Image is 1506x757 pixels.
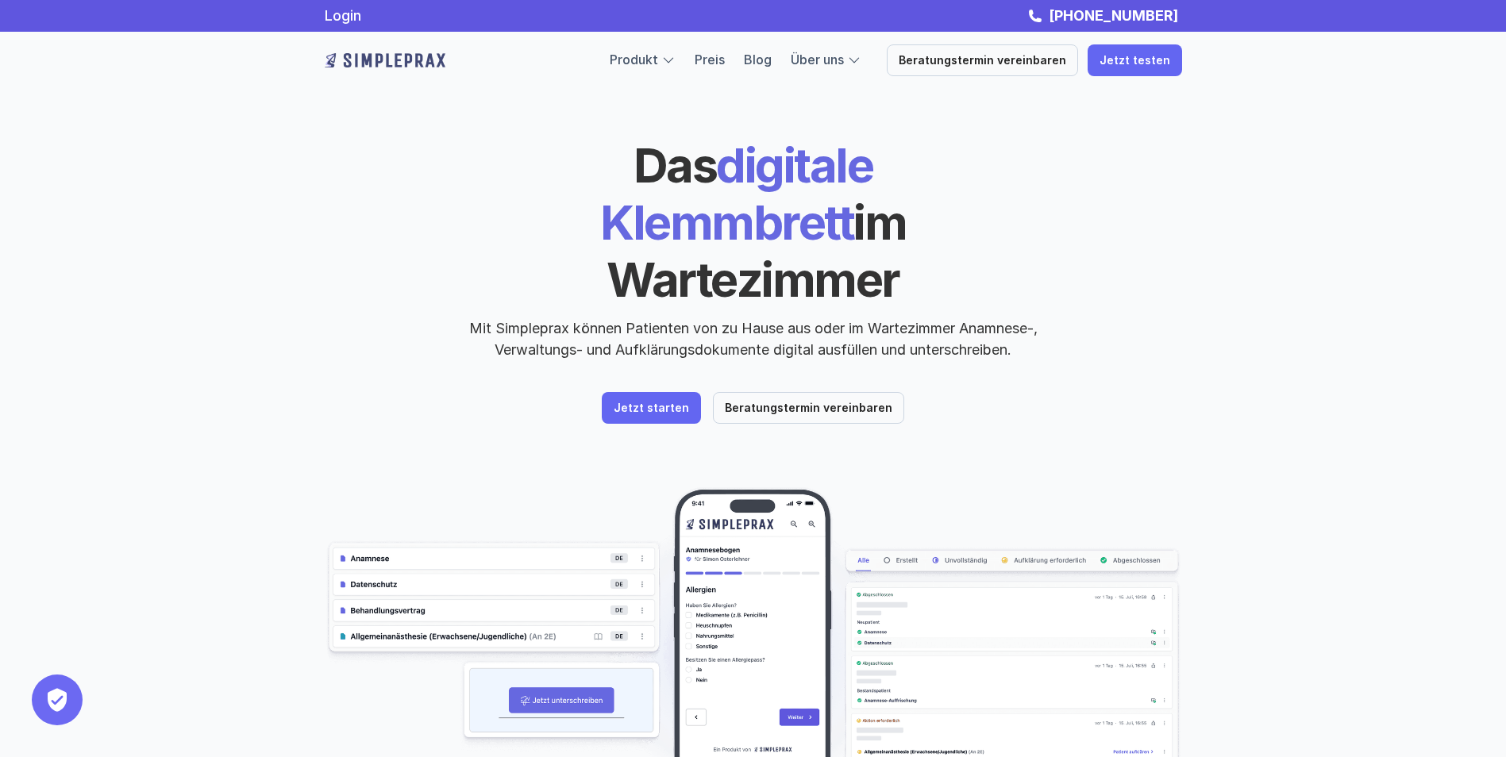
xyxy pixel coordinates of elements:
[1088,44,1182,76] a: Jetzt testen
[456,317,1051,360] p: Mit Simpleprax können Patienten von zu Hause aus oder im Wartezimmer Anamnese-, Verwaltungs- und ...
[610,52,658,67] a: Produkt
[744,52,772,67] a: Blog
[791,52,844,67] a: Über uns
[1049,7,1178,24] strong: [PHONE_NUMBER]
[634,136,717,194] span: Das
[1100,54,1170,67] p: Jetzt testen
[1045,7,1182,24] a: [PHONE_NUMBER]
[607,194,915,308] span: im Wartezimmer
[899,54,1066,67] p: Beratungstermin vereinbaren
[695,52,725,67] a: Preis
[887,44,1078,76] a: Beratungstermin vereinbaren
[725,402,892,415] p: Beratungstermin vereinbaren
[614,402,689,415] p: Jetzt starten
[480,136,1027,308] h1: digitale Klemmbrett
[713,392,904,424] a: Beratungstermin vereinbaren
[325,7,361,24] a: Login
[602,392,701,424] a: Jetzt starten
